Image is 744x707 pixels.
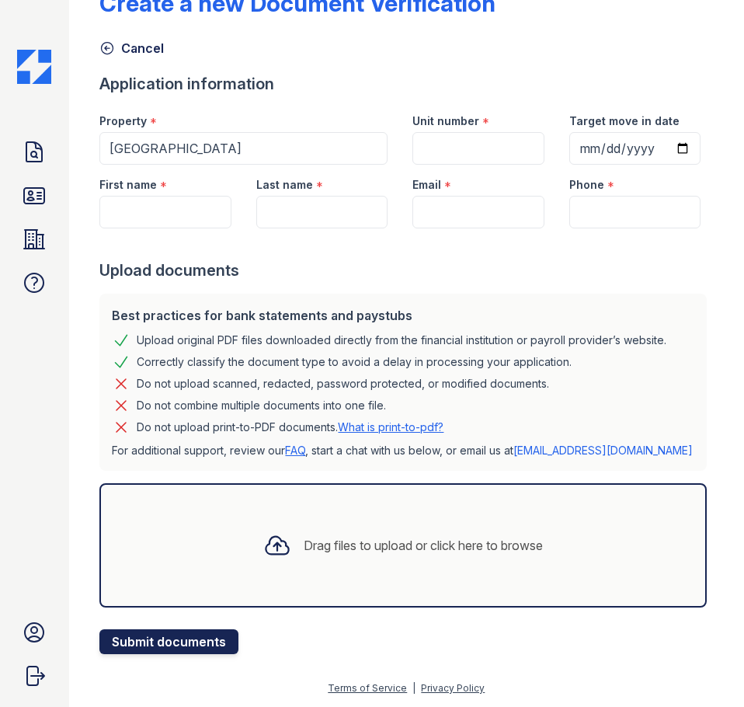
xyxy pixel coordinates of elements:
[112,306,694,325] div: Best practices for bank statements and paystubs
[99,73,713,95] div: Application information
[412,177,441,193] label: Email
[412,682,415,694] div: |
[99,259,713,281] div: Upload documents
[304,536,543,555] div: Drag files to upload or click here to browse
[137,374,549,393] div: Do not upload scanned, redacted, password protected, or modified documents.
[99,113,147,129] label: Property
[421,682,485,694] a: Privacy Policy
[17,50,51,84] img: CE_Icon_Blue-c292c112584629df590d857e76928e9f676e5b41ef8f769ba2f05ee15b207248.png
[112,443,694,458] p: For additional support, review our , start a chat with us below, or email us at
[569,113,680,129] label: Target move in date
[513,444,693,457] a: [EMAIL_ADDRESS][DOMAIN_NAME]
[256,177,313,193] label: Last name
[328,682,407,694] a: Terms of Service
[137,353,572,371] div: Correctly classify the document type to avoid a delay in processing your application.
[412,113,479,129] label: Unit number
[99,177,157,193] label: First name
[338,420,443,434] a: What is print-to-pdf?
[285,444,305,457] a: FAQ
[137,396,386,415] div: Do not combine multiple documents into one file.
[569,177,604,193] label: Phone
[137,420,443,435] p: Do not upload print-to-PDF documents.
[99,39,164,57] a: Cancel
[99,629,238,654] button: Submit documents
[137,331,666,350] div: Upload original PDF files downloaded directly from the financial institution or payroll provider’...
